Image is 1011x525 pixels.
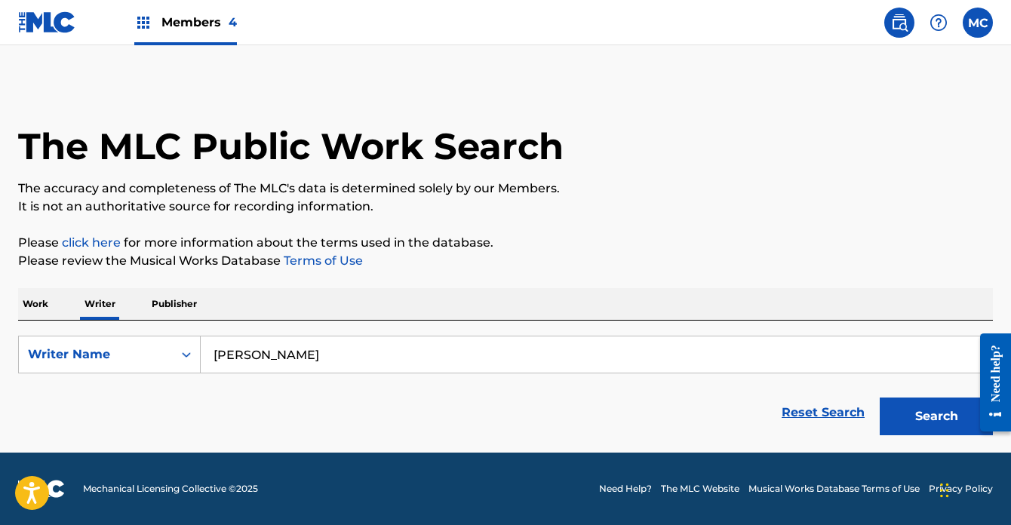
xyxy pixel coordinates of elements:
[18,198,993,216] p: It is not an authoritative source for recording information.
[80,288,120,320] p: Writer
[930,14,948,32] img: help
[281,253,363,268] a: Terms of Use
[28,345,164,364] div: Writer Name
[940,468,949,513] div: Drag
[929,482,993,496] a: Privacy Policy
[18,234,993,252] p: Please for more information about the terms used in the database.
[963,8,993,38] div: User Menu
[229,15,237,29] span: 4
[884,8,914,38] a: Public Search
[890,14,908,32] img: search
[18,480,65,498] img: logo
[147,288,201,320] p: Publisher
[661,482,739,496] a: The MLC Website
[880,398,993,435] button: Search
[18,124,564,169] h1: The MLC Public Work Search
[62,235,121,250] a: click here
[18,336,993,443] form: Search Form
[83,482,258,496] span: Mechanical Licensing Collective © 2025
[599,482,652,496] a: Need Help?
[774,396,872,429] a: Reset Search
[18,288,53,320] p: Work
[936,453,1011,525] iframe: Chat Widget
[748,482,920,496] a: Musical Works Database Terms of Use
[923,8,954,38] div: Help
[18,180,993,198] p: The accuracy and completeness of The MLC's data is determined solely by our Members.
[969,320,1011,444] iframe: Resource Center
[161,14,237,31] span: Members
[18,252,993,270] p: Please review the Musical Works Database
[134,14,152,32] img: Top Rightsholders
[18,11,76,33] img: MLC Logo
